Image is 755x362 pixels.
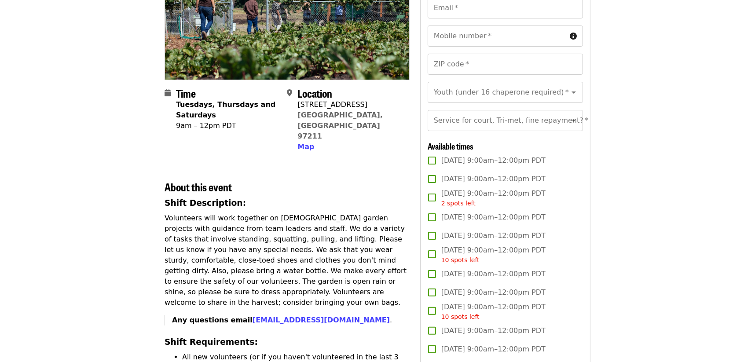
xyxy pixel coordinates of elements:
div: [STREET_ADDRESS] [297,99,402,110]
span: [DATE] 9:00am–12:00pm PDT [441,212,546,223]
span: Time [176,85,196,101]
span: [DATE] 9:00am–12:00pm PDT [441,155,546,166]
i: calendar icon [165,89,171,97]
span: [DATE] 9:00am–12:00pm PDT [441,188,546,208]
input: Mobile number [428,26,566,47]
span: [DATE] 9:00am–12:00pm PDT [441,344,546,355]
span: [DATE] 9:00am–12:00pm PDT [441,302,546,322]
strong: Any questions email [172,316,390,324]
i: circle-info icon [570,32,577,40]
button: Map [297,142,314,152]
span: [DATE] 9:00am–12:00pm PDT [441,325,546,336]
span: Location [297,85,332,101]
span: [DATE] 9:00am–12:00pm PDT [441,287,546,298]
span: Map [297,143,314,151]
i: map-marker-alt icon [287,89,292,97]
div: 9am – 12pm PDT [176,121,280,131]
span: Available times [428,140,473,152]
span: [DATE] 9:00am–12:00pm PDT [441,174,546,184]
p: Volunteers will work together on [DEMOGRAPHIC_DATA] garden projects with guidance from team leade... [165,213,410,308]
input: ZIP code [428,54,583,75]
span: 10 spots left [441,313,480,320]
strong: Shift Description: [165,198,246,208]
button: Open [568,114,580,127]
button: Open [568,86,580,99]
span: [DATE] 9:00am–12:00pm PDT [441,245,546,265]
strong: Shift Requirements: [165,337,258,347]
span: [DATE] 9:00am–12:00pm PDT [441,269,546,279]
span: About this event [165,179,232,194]
span: 10 spots left [441,256,480,263]
span: 2 spots left [441,200,476,207]
a: [EMAIL_ADDRESS][DOMAIN_NAME] [253,316,390,324]
span: [DATE] 9:00am–12:00pm PDT [441,230,546,241]
strong: Tuesdays, Thursdays and Saturdays [176,100,275,119]
p: . [172,315,410,325]
a: [GEOGRAPHIC_DATA], [GEOGRAPHIC_DATA] 97211 [297,111,383,140]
